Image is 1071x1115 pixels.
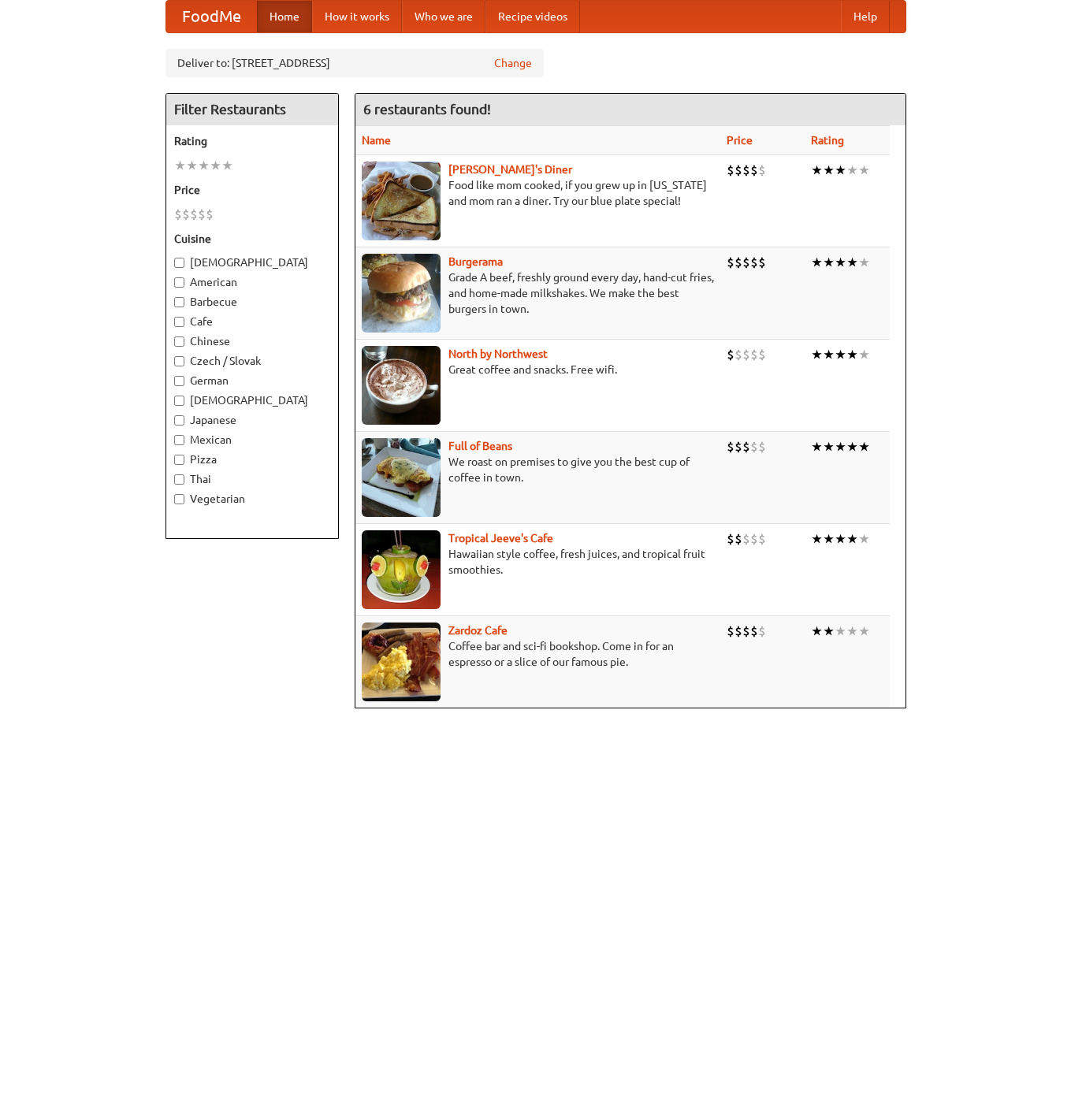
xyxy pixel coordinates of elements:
[312,1,402,32] a: How it works
[734,254,742,271] li: $
[727,438,734,455] li: $
[362,134,391,147] a: Name
[166,94,338,125] h4: Filter Restaurants
[174,376,184,386] input: German
[174,491,330,507] label: Vegetarian
[363,102,491,117] ng-pluralize: 6 restaurants found!
[221,157,233,174] li: ★
[174,336,184,347] input: Chinese
[727,346,734,363] li: $
[448,348,548,360] a: North by Northwest
[362,438,441,517] img: beans.jpg
[846,162,858,179] li: ★
[841,1,890,32] a: Help
[166,1,257,32] a: FoodMe
[362,346,441,425] img: north.jpg
[835,162,846,179] li: ★
[858,162,870,179] li: ★
[362,546,714,578] p: Hawaiian style coffee, fresh juices, and tropical fruit smoothies.
[734,162,742,179] li: $
[174,231,330,247] h5: Cuisine
[362,269,714,317] p: Grade A beef, freshly ground every day, hand-cut fries, and home-made milkshakes. We make the bes...
[811,438,823,455] li: ★
[734,438,742,455] li: $
[174,182,330,198] h5: Price
[174,435,184,445] input: Mexican
[727,623,734,640] li: $
[758,623,766,640] li: $
[811,134,844,147] a: Rating
[750,438,758,455] li: $
[174,356,184,366] input: Czech / Slovak
[174,455,184,465] input: Pizza
[846,438,858,455] li: ★
[811,254,823,271] li: ★
[362,638,714,670] p: Coffee bar and sci-fi bookshop. Come in for an espresso or a slice of our famous pie.
[758,530,766,548] li: $
[402,1,485,32] a: Who we are
[174,396,184,406] input: [DEMOGRAPHIC_DATA]
[742,438,750,455] li: $
[448,624,508,637] a: Zardoz Cafe
[742,530,750,548] li: $
[174,452,330,467] label: Pizza
[858,346,870,363] li: ★
[448,255,503,268] a: Burgerama
[727,254,734,271] li: $
[186,157,198,174] li: ★
[727,134,753,147] a: Price
[362,162,441,240] img: sallys.jpg
[823,530,835,548] li: ★
[174,412,330,428] label: Japanese
[174,258,184,268] input: [DEMOGRAPHIC_DATA]
[734,530,742,548] li: $
[846,254,858,271] li: ★
[835,623,846,640] li: ★
[858,254,870,271] li: ★
[823,254,835,271] li: ★
[734,623,742,640] li: $
[174,317,184,327] input: Cafe
[198,157,210,174] li: ★
[750,346,758,363] li: $
[362,623,441,701] img: zardoz.jpg
[750,623,758,640] li: $
[448,163,572,176] a: [PERSON_NAME]'s Diner
[174,373,330,388] label: German
[846,623,858,640] li: ★
[758,254,766,271] li: $
[835,530,846,548] li: ★
[742,162,750,179] li: $
[727,162,734,179] li: $
[858,530,870,548] li: ★
[362,362,714,377] p: Great coffee and snacks. Free wifi.
[758,162,766,179] li: $
[257,1,312,32] a: Home
[811,623,823,640] li: ★
[174,274,330,290] label: American
[835,346,846,363] li: ★
[174,353,330,369] label: Czech / Slovak
[758,346,766,363] li: $
[190,206,198,223] li: $
[206,206,214,223] li: $
[823,623,835,640] li: ★
[734,346,742,363] li: $
[448,440,512,452] a: Full of Beans
[758,438,766,455] li: $
[174,314,330,329] label: Cafe
[174,277,184,288] input: American
[858,623,870,640] li: ★
[174,133,330,149] h5: Rating
[174,206,182,223] li: $
[182,206,190,223] li: $
[174,157,186,174] li: ★
[823,162,835,179] li: ★
[727,530,734,548] li: $
[174,333,330,349] label: Chinese
[823,346,835,363] li: ★
[742,346,750,363] li: $
[485,1,580,32] a: Recipe videos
